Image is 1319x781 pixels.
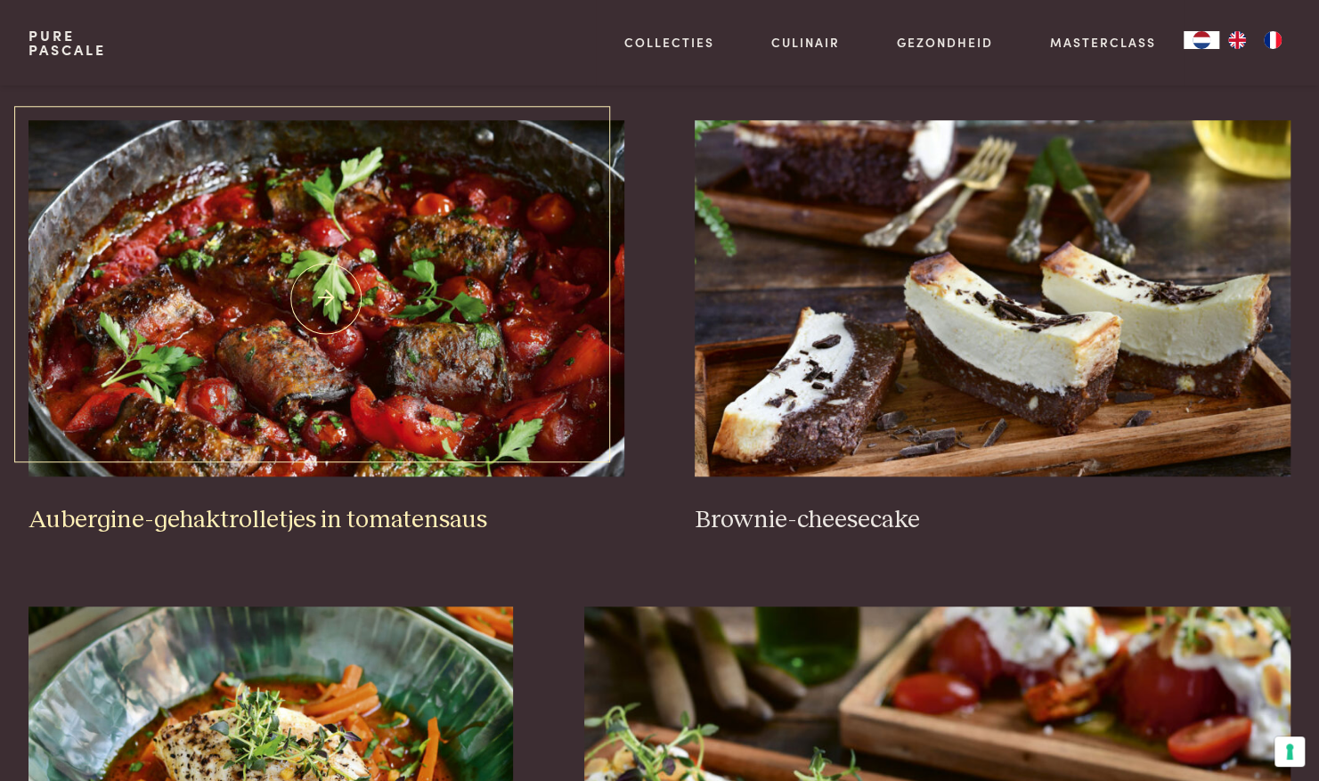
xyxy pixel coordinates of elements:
[28,505,624,536] h3: Aubergine-gehaktrolletjes in tomatensaus
[624,33,714,52] a: Collecties
[1184,31,1291,49] aside: Language selected: Nederlands
[695,120,1291,476] img: Brownie-cheesecake
[1219,31,1291,49] ul: Language list
[1184,31,1219,49] div: Language
[695,505,1291,536] h3: Brownie-cheesecake
[1219,31,1255,49] a: EN
[28,120,624,476] img: Aubergine-gehaktrolletjes in tomatensaus
[1255,31,1291,49] a: FR
[771,33,840,52] a: Culinair
[28,120,624,535] a: Aubergine-gehaktrolletjes in tomatensaus Aubergine-gehaktrolletjes in tomatensaus
[28,28,106,57] a: PurePascale
[1184,31,1219,49] a: NL
[695,120,1291,535] a: Brownie-cheesecake Brownie-cheesecake
[897,33,993,52] a: Gezondheid
[1274,736,1305,767] button: Uw voorkeuren voor toestemming voor trackingtechnologieën
[1049,33,1155,52] a: Masterclass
